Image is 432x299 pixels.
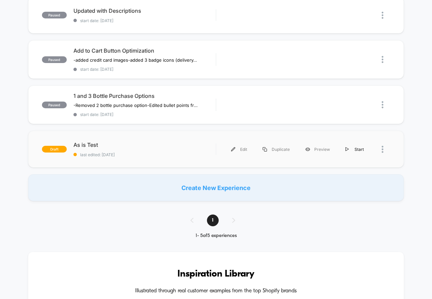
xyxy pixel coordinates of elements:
div: 1 - 5 of 5 experiences [184,233,249,239]
span: Updated with Descriptions [73,7,216,14]
span: paused [42,102,67,108]
h3: Inspiration Library [48,269,384,280]
span: start date: [DATE] [73,18,216,23]
div: Preview [298,142,338,157]
img: close [382,12,383,19]
span: start date: [DATE] [73,67,216,72]
button: Play, NEW DEMO 2025-VEED.mp4 [102,54,118,70]
button: Play, NEW DEMO 2025-VEED.mp4 [3,110,14,121]
span: start date: [DATE] [73,112,216,117]
div: Edit [223,142,255,157]
span: 1 [207,215,219,226]
input: Seek [5,101,217,107]
input: Volume [172,112,192,119]
div: Start [338,142,372,157]
img: menu [345,147,349,152]
span: -added credit card images-added 3 badge icons (delivery, returns, authenticated) [73,57,198,63]
h4: Illustrated through real customer examples from the top Shopify brands [48,288,384,294]
div: Duplicate [255,142,298,157]
img: menu [231,147,235,152]
span: Add to Cart Button Optimization [73,47,216,54]
img: menu [263,147,267,152]
img: close [382,56,383,63]
div: Current time [144,112,159,119]
span: -Removed 2 bottle purchase option-Edited bullet points from green checks to black arrowheads-Remo... [73,103,198,108]
span: As is Test [73,141,216,148]
div: Create New Experience [28,174,404,201]
span: 1 and 3 Bottle Purchase Options [73,93,216,99]
span: paused [42,12,67,18]
span: last edited: [DATE] [73,152,216,157]
span: draft [42,146,67,153]
span: paused [42,56,67,63]
img: close [382,146,383,153]
img: close [382,101,383,108]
